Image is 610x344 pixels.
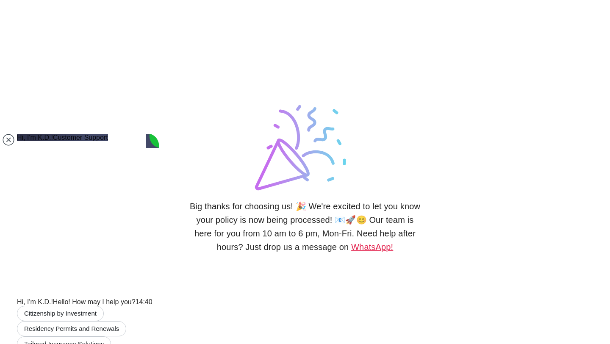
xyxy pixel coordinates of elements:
[53,298,136,305] jdiv: Hello! How may I help you?
[24,324,119,333] span: Residency Permits and Renewals
[188,200,422,254] h6: Big thanks for choosing us! 🎉 We're excited to let you know your policy is now being processed! 📧...
[53,298,152,305] jdiv: 23.09.25 14:40:55
[136,298,152,305] jdiv: 14:40
[24,309,97,318] span: Citizenship by Investment
[17,298,53,305] jdiv: Hi, I'm K.D.!
[351,242,393,252] a: WhatsApp!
